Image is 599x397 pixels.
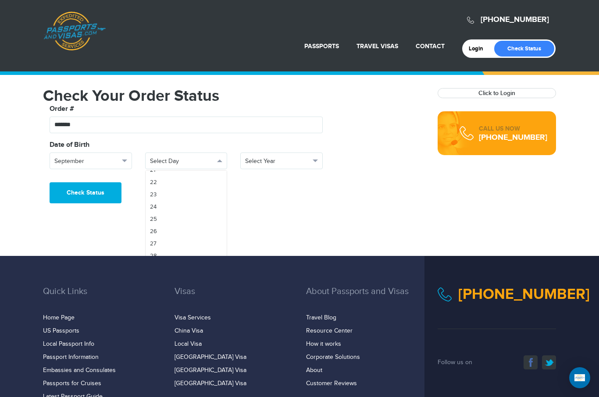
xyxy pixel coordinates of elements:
[150,228,157,235] span: 26
[43,11,106,51] a: Passports & [DOMAIN_NAME]
[150,191,157,198] span: 23
[150,240,157,247] span: 27
[150,179,157,186] span: 22
[357,43,398,50] a: Travel Visas
[150,167,155,174] span: 21
[150,203,157,210] span: 24
[150,216,157,223] span: 25
[494,41,554,57] a: Check Status
[304,43,339,50] a: Passports
[469,45,489,52] a: Login
[416,43,445,50] a: Contact
[150,252,157,259] span: 28
[569,367,590,388] div: Open Intercom Messenger
[481,15,549,25] a: [PHONE_NUMBER]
